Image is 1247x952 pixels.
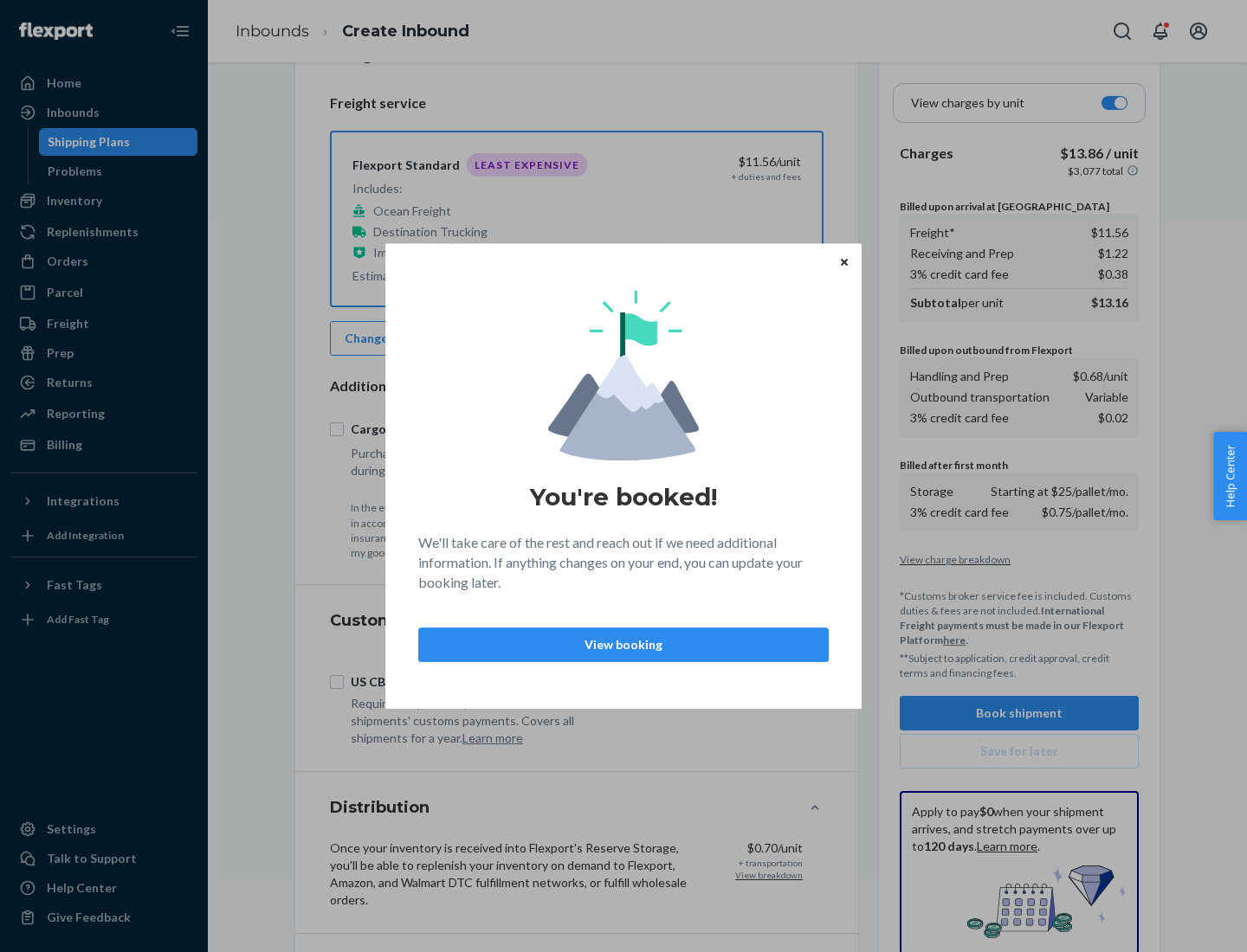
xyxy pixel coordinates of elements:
button: View booking [418,627,829,662]
p: We'll take care of the rest and reach out if we need additional information. If anything changes ... [418,533,829,593]
p: View booking [433,636,814,653]
img: svg+xml,%3Csvg%20viewBox%3D%220%200%20174%20197%22%20fill%3D%22none%22%20xmlns%3D%22http%3A%2F%2F... [548,290,699,460]
button: Close [836,252,853,271]
h1: You're booked! [530,481,717,512]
